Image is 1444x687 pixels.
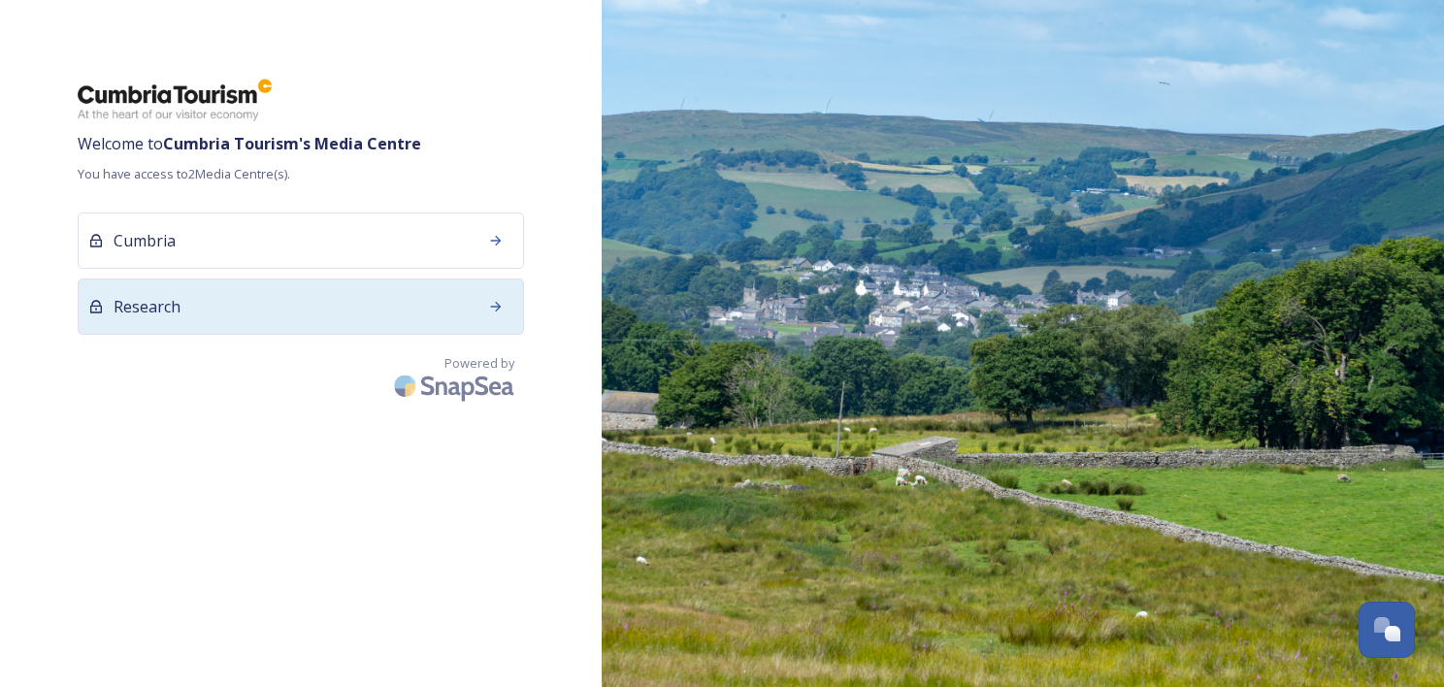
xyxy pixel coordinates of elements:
button: Open Chat [1359,602,1415,658]
span: You have access to 2 Media Centre(s). [78,165,524,183]
span: Powered by [444,354,514,373]
span: Research [114,295,180,318]
strong: Cumbria Tourism 's Media Centre [163,133,421,154]
a: Research [78,278,524,344]
img: SnapSea Logo [388,363,524,409]
img: ct_logo.png [78,78,272,122]
a: Cumbria [78,213,524,278]
span: Welcome to [78,132,524,155]
span: Cumbria [114,229,176,252]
